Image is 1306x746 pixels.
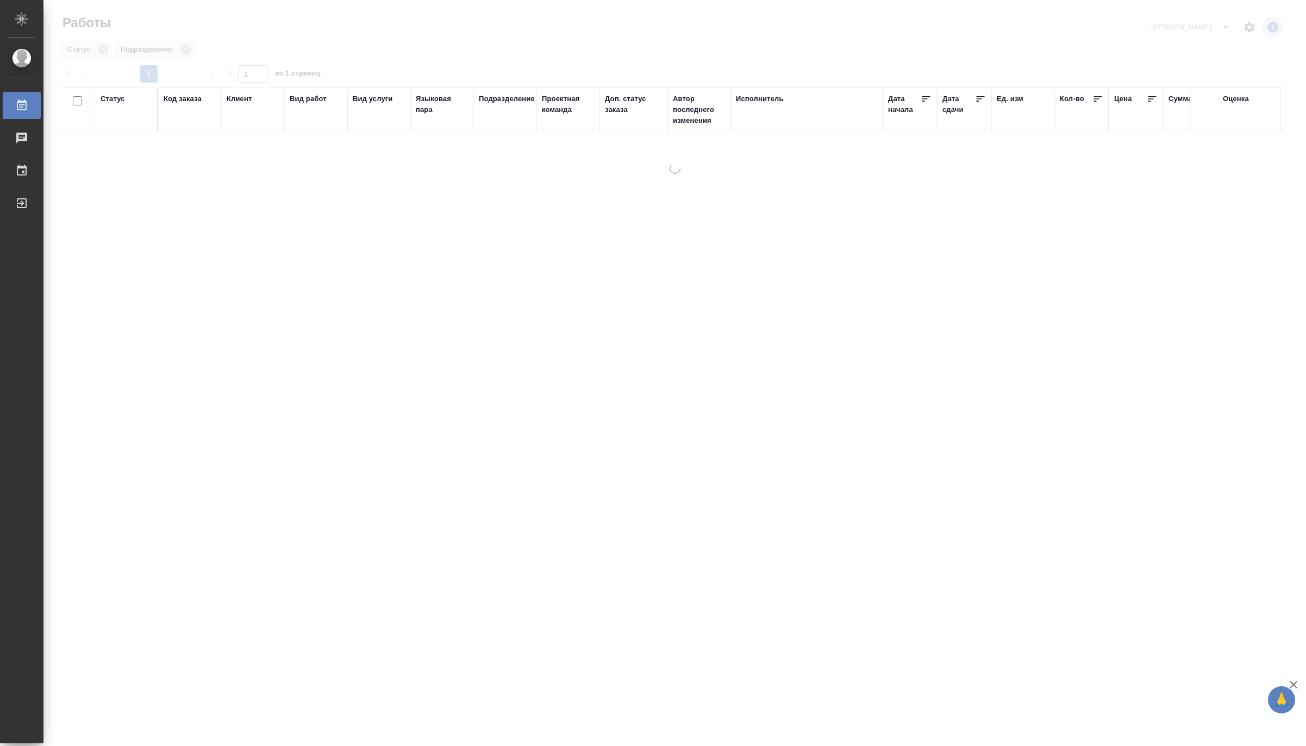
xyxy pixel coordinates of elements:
div: Клиент [227,93,252,104]
div: Дата начала [888,93,921,115]
div: Ед. изм [997,93,1023,104]
div: Исполнитель [736,93,784,104]
div: Кол-во [1060,93,1084,104]
div: Доп. статус заказа [605,93,662,115]
div: Код заказа [164,93,202,104]
div: Дата сдачи [942,93,975,115]
div: Сумма [1168,93,1192,104]
div: Подразделение [479,93,535,104]
div: Автор последнего изменения [673,93,725,126]
div: Языковая пара [416,93,468,115]
div: Проектная команда [542,93,594,115]
div: Вид работ [290,93,327,104]
button: 🙏 [1268,686,1295,713]
div: Оценка [1223,93,1249,104]
div: Вид услуги [353,93,393,104]
div: Статус [101,93,125,104]
div: Цена [1114,93,1132,104]
span: 🙏 [1272,688,1291,711]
